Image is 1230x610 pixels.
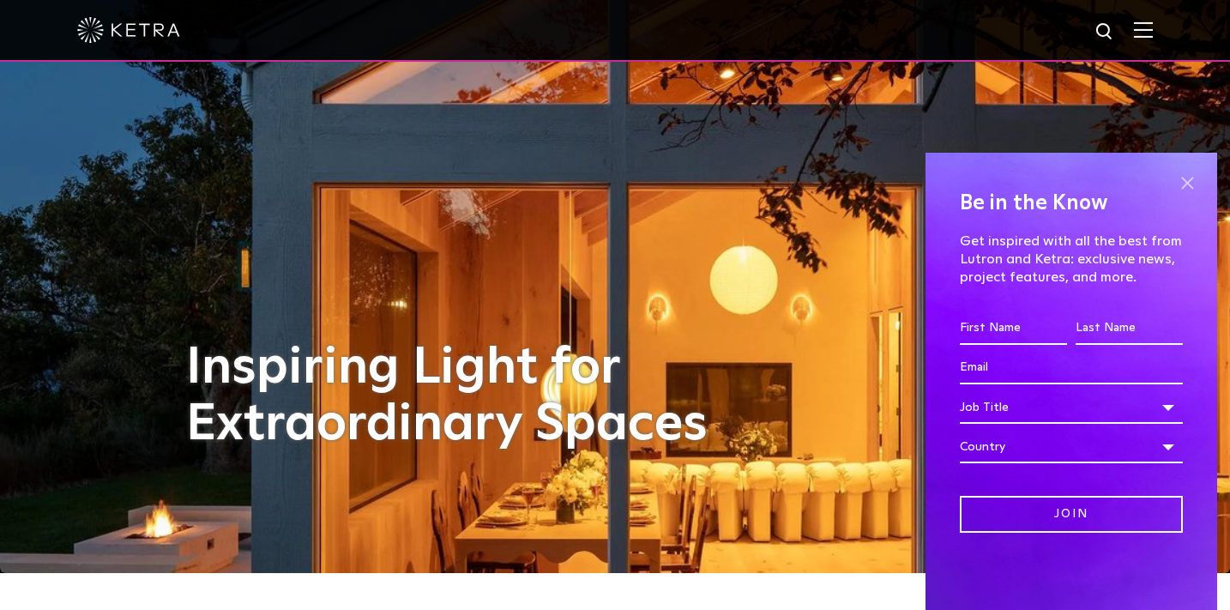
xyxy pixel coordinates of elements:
[1094,21,1116,43] img: search icon
[960,187,1183,220] h4: Be in the Know
[960,391,1183,424] div: Job Title
[1076,312,1183,345] input: Last Name
[960,352,1183,384] input: Email
[186,340,744,453] h1: Inspiring Light for Extraordinary Spaces
[960,496,1183,533] input: Join
[960,431,1183,463] div: Country
[1134,21,1153,38] img: Hamburger%20Nav.svg
[960,233,1183,286] p: Get inspired with all the best from Lutron and Ketra: exclusive news, project features, and more.
[960,312,1067,345] input: First Name
[77,17,180,43] img: ketra-logo-2019-white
